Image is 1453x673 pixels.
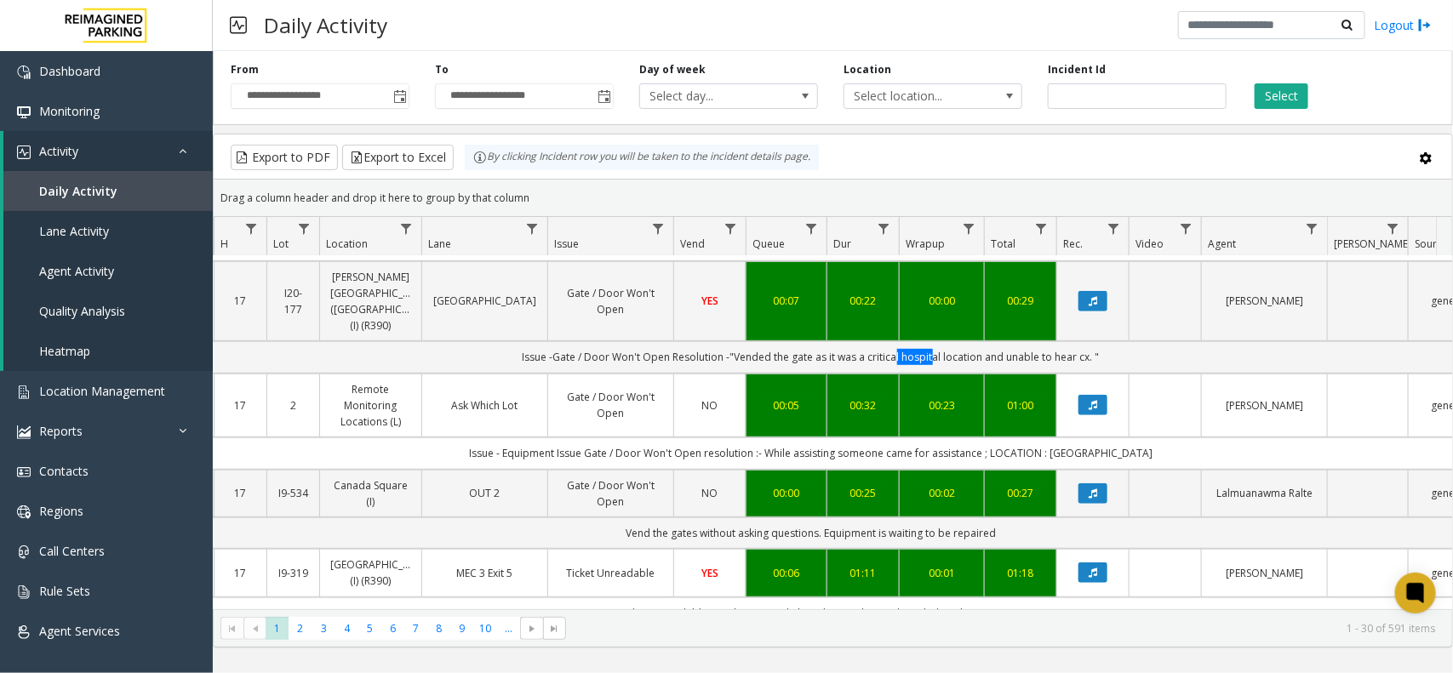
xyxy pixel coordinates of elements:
a: 00:25 [838,485,889,501]
span: Agent [1208,237,1236,251]
img: pageIcon [230,4,247,46]
a: 00:01 [910,565,974,581]
div: Drag a column header and drop it here to group by that column [214,183,1452,213]
a: Lot Filter Menu [293,217,316,240]
span: Location [326,237,368,251]
span: Page 9 [450,617,473,640]
a: 00:00 [910,293,974,309]
a: Vend Filter Menu [719,217,742,240]
button: Export to Excel [342,145,454,170]
span: Go to the last page [543,617,566,641]
h3: Daily Activity [255,4,396,46]
a: 00:00 [757,485,816,501]
span: Lane Activity [39,223,109,239]
span: Agent Services [39,623,120,639]
a: 2 [277,397,309,413]
span: Contacts [39,463,89,479]
span: Go to the next page [520,617,543,641]
span: Quality Analysis [39,303,125,319]
a: Agent Activity [3,251,213,291]
div: 00:07 [757,293,816,309]
img: 'icon' [17,505,31,519]
span: YES [701,566,718,580]
div: 00:32 [838,397,889,413]
img: 'icon' [17,66,31,79]
span: [PERSON_NAME] [1334,237,1411,251]
a: Heatmap [3,331,213,371]
span: Dashboard [39,63,100,79]
img: 'icon' [17,145,31,159]
kendo-pager-info: 1 - 30 of 591 items [576,621,1435,636]
a: YES [684,565,735,581]
a: [PERSON_NAME] [1212,293,1317,309]
img: infoIcon.svg [473,151,487,164]
a: Lane Filter Menu [521,217,544,240]
span: Lot [273,237,289,251]
span: Page 3 [312,617,335,640]
a: 00:06 [757,565,816,581]
div: By clicking Incident row you will be taken to the incident details page. [465,145,819,170]
a: [PERSON_NAME] [1212,397,1317,413]
div: Data table [214,217,1452,609]
a: MEC 3 Exit 5 [432,565,537,581]
a: Remote Monitoring Locations (L) [330,381,411,431]
a: Gate / Door Won't Open [558,285,663,317]
span: Page 5 [358,617,381,640]
a: Canada Square (I) [330,477,411,510]
a: Ask Which Lot [432,397,537,413]
span: H [220,237,228,251]
a: [GEOGRAPHIC_DATA] (I) (R390) [330,556,411,589]
a: Total Filter Menu [1030,217,1053,240]
a: Issue Filter Menu [647,217,670,240]
span: Total [991,237,1015,251]
a: NO [684,397,735,413]
a: Parker Filter Menu [1381,217,1404,240]
span: NO [702,398,718,413]
span: Select day... [640,84,781,108]
a: [PERSON_NAME] [1212,565,1317,581]
a: Ticket Unreadable [558,565,663,581]
button: Select [1255,83,1308,109]
span: Page 10 [474,617,497,640]
span: Queue [752,237,785,251]
a: 00:29 [995,293,1046,309]
a: 17 [225,565,256,581]
a: 00:23 [910,397,974,413]
span: Activity [39,143,78,159]
span: Regions [39,503,83,519]
span: Agent Activity [39,263,114,279]
a: Activity [3,131,213,171]
span: Page 11 [497,617,520,640]
a: Quality Analysis [3,291,213,331]
a: Logout [1374,16,1432,34]
div: 01:11 [838,565,889,581]
span: Call Centers [39,543,105,559]
a: 17 [225,293,256,309]
span: Issue [554,237,579,251]
span: Wrapup [906,237,945,251]
span: Source [1415,237,1448,251]
div: 00:27 [995,485,1046,501]
img: 'icon' [17,106,31,119]
span: Monitoring [39,103,100,119]
img: 'icon' [17,625,31,639]
span: Page 8 [427,617,450,640]
a: Agent Filter Menu [1301,217,1324,240]
span: Video [1136,237,1164,251]
a: 00:05 [757,397,816,413]
span: Go to the last page [548,622,562,636]
a: Wrapup Filter Menu [958,217,981,240]
span: Location Management [39,383,165,399]
span: Daily Activity [39,183,117,199]
span: Select location... [844,84,986,108]
span: Page 1 [266,617,289,640]
span: Page 6 [381,617,404,640]
a: 01:18 [995,565,1046,581]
